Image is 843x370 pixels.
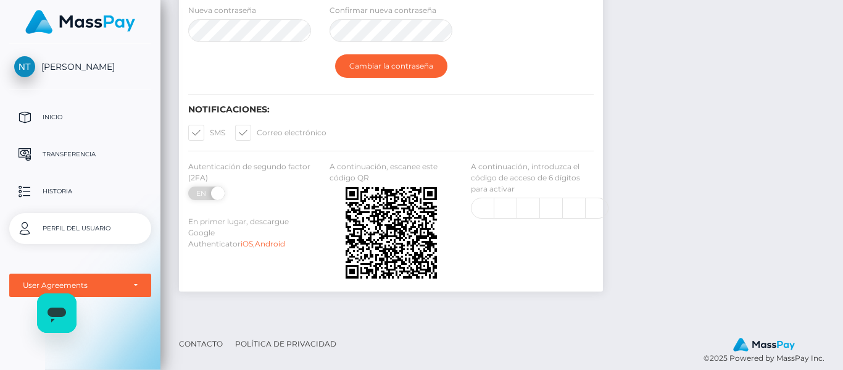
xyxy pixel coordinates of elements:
span: [PERSON_NAME] [9,61,151,72]
h6: Notificaciones: [188,104,594,115]
img: MassPay [25,10,135,34]
p: Perfil del usuario [14,219,146,238]
p: Inicio [14,108,146,127]
iframe: Botón para iniciar la ventana de mensajería [37,293,77,333]
label: Autenticación de segundo factor (2FA) [188,161,311,183]
button: Cambiar la contraseña [335,54,447,78]
label: A continuación, introduzca el código de acceso de 6 dígitos para activar [471,161,594,195]
a: Política de privacidad [230,334,341,353]
div: User Agreements [23,280,124,290]
div: © 2025 Powered by MassPay Inc. [704,337,834,364]
a: Transferencia [9,139,151,170]
a: Inicio [9,102,151,133]
label: A continuación, escanee este código QR [330,161,452,183]
a: Android [255,239,285,248]
button: User Agreements [9,274,151,297]
a: Historia [9,176,151,207]
a: Contacto [174,334,228,353]
label: Correo electrónico [235,125,326,141]
p: Transferencia [14,145,146,164]
a: iOS [241,239,253,248]
label: En primer lugar, descargue Google Authenticator , [188,216,311,250]
a: Perfil del usuario [9,213,151,244]
label: Confirmar nueva contraseña [330,5,436,16]
span: EN [187,187,218,200]
label: SMS [188,125,225,141]
p: Historia [14,182,146,201]
label: Nueva contraseña [188,5,256,16]
img: MassPay [733,338,795,351]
